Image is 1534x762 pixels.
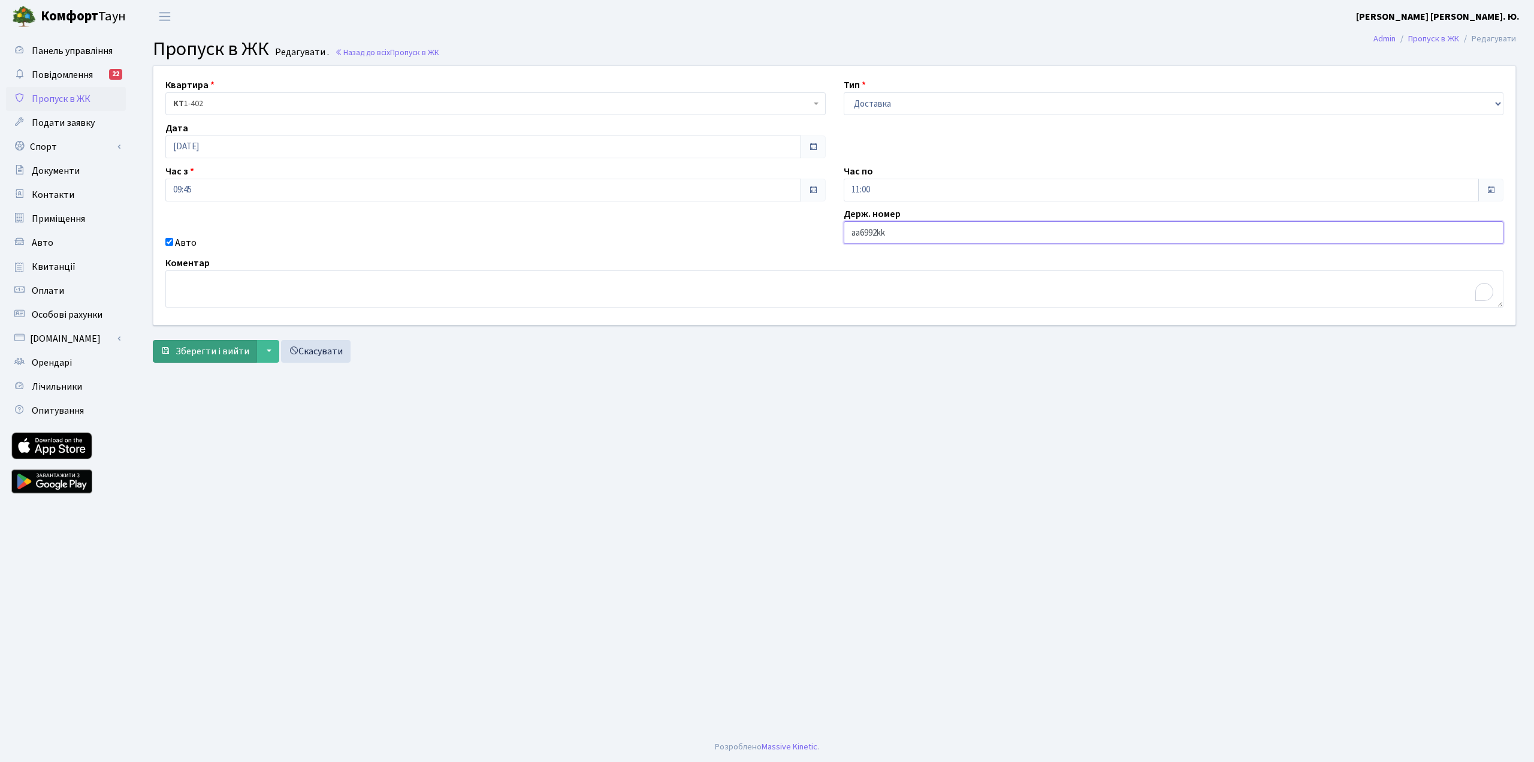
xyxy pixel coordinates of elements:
button: Переключити навігацію [150,7,180,26]
a: Орендарі [6,351,126,375]
span: Авто [32,236,53,249]
span: Контакти [32,188,74,201]
span: <b>КТ</b>&nbsp;&nbsp;&nbsp;&nbsp;1-402 [165,92,826,115]
span: Опитування [32,404,84,417]
span: Лічильники [32,380,82,393]
a: Пропуск в ЖК [6,87,126,111]
div: Розроблено . [715,740,819,754]
span: Приміщення [32,212,85,225]
a: Панель управління [6,39,126,63]
label: Тип [844,78,866,92]
a: Лічильники [6,375,126,399]
input: AA0001AA [844,221,1504,244]
span: Повідомлення [32,68,93,82]
span: Зберегти і вийти [176,345,249,358]
img: logo.png [12,5,36,29]
a: Повідомлення22 [6,63,126,87]
span: Подати заявку [32,116,95,129]
a: Оплати [6,279,126,303]
label: Час з [165,164,194,179]
li: Редагувати [1459,32,1516,46]
a: Особові рахунки [6,303,126,327]
span: Особові рахунки [32,308,102,321]
label: Держ. номер [844,207,901,221]
a: Спорт [6,135,126,159]
a: Документи [6,159,126,183]
a: Авто [6,231,126,255]
span: Оплати [32,284,64,297]
b: Комфорт [41,7,98,26]
textarea: To enrich screen reader interactions, please activate Accessibility in Grammarly extension settings [165,270,1503,308]
a: Подати заявку [6,111,126,135]
button: Зберегти і вийти [153,340,257,363]
b: [PERSON_NAME] [PERSON_NAME]. Ю. [1356,10,1520,23]
a: Admin [1373,32,1396,45]
span: Квитанції [32,260,76,273]
a: [DOMAIN_NAME] [6,327,126,351]
span: <b>КТ</b>&nbsp;&nbsp;&nbsp;&nbsp;1-402 [173,98,811,110]
div: 22 [109,69,122,80]
a: Квитанції [6,255,126,279]
a: Пропуск в ЖК [1408,32,1459,45]
a: Приміщення [6,207,126,231]
label: Квартира [165,78,215,92]
a: Контакти [6,183,126,207]
a: Опитування [6,399,126,423]
span: Пропуск в ЖК [153,35,269,63]
span: Пропуск в ЖК [390,47,439,58]
nav: breadcrumb [1355,26,1534,52]
a: Massive Kinetic [762,740,817,753]
b: КТ [173,98,184,110]
a: Скасувати [281,340,351,363]
span: Орендарі [32,356,72,369]
a: [PERSON_NAME] [PERSON_NAME]. Ю. [1356,10,1520,24]
span: Документи [32,164,80,177]
span: Панель управління [32,44,113,58]
small: Редагувати . [273,47,329,58]
label: Коментар [165,256,210,270]
a: Назад до всіхПропуск в ЖК [335,47,439,58]
label: Авто [175,236,197,250]
label: Дата [165,121,188,135]
span: Таун [41,7,126,27]
span: Пропуск в ЖК [32,92,90,106]
label: Час по [844,164,873,179]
